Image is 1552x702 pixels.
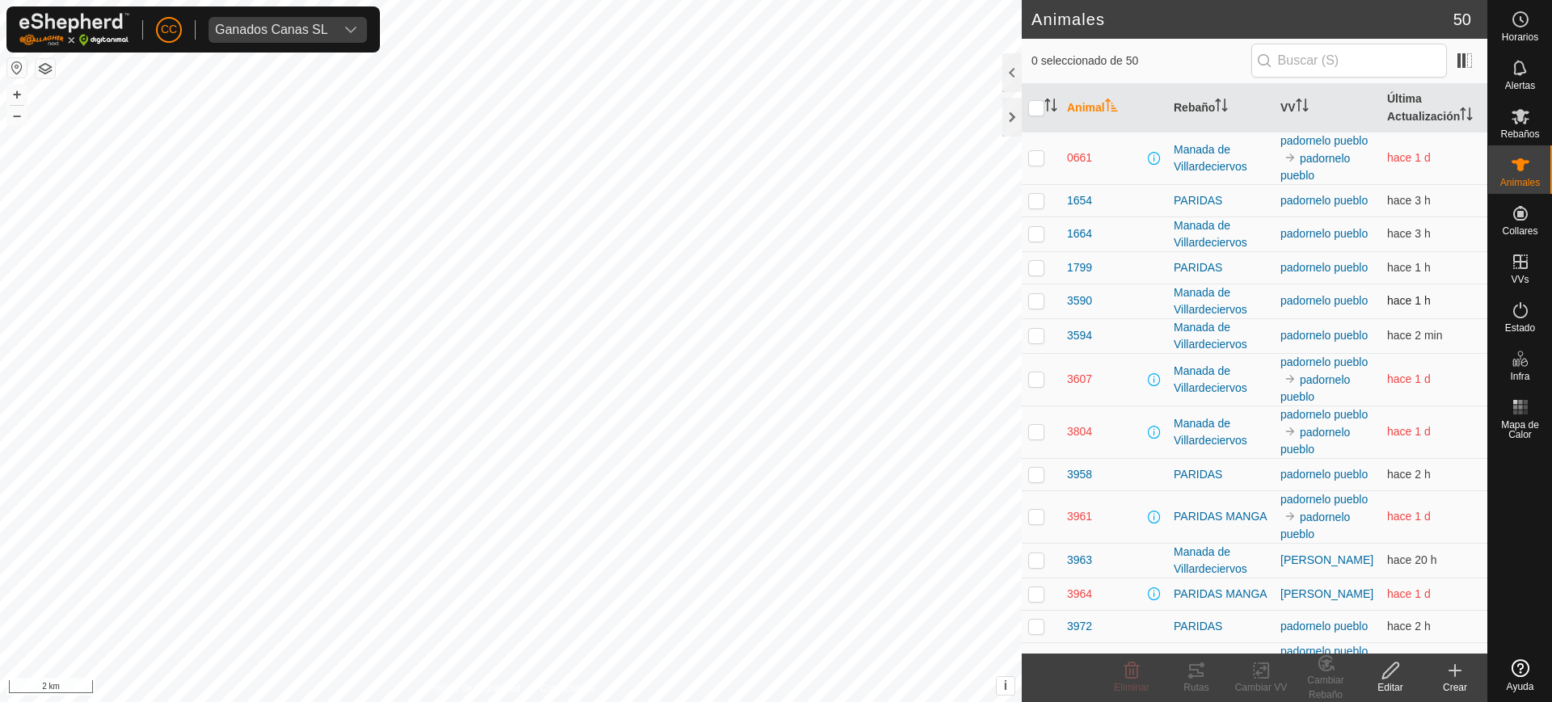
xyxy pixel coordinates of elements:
a: padornelo pueblo [1280,620,1368,633]
p-sorticon: Activar para ordenar [1105,101,1118,114]
button: Capas del Mapa [36,59,55,78]
a: padornelo pueblo [1280,294,1368,307]
a: padornelo pueblo [1280,511,1350,540]
span: 50 [1453,7,1471,32]
span: 1799 [1067,259,1092,276]
th: Última Actualización [1381,84,1487,132]
div: Crear [1423,680,1487,695]
span: 4 sept 2025, 10:27 [1387,468,1431,481]
span: 4 sept 2025, 9:37 [1387,227,1431,240]
div: Manada de Villardeciervos [1174,363,1267,397]
th: Animal [1061,84,1167,132]
div: Manada de Villardeciervos [1174,652,1267,686]
button: – [7,106,27,125]
span: Animales [1500,178,1540,187]
a: padornelo pueblo [1280,426,1350,456]
span: 3958 [1067,466,1092,483]
div: Ganados Canas SL [215,23,328,36]
img: hasta [1284,510,1297,523]
span: 0 seleccionado de 50 [1031,53,1251,69]
div: Editar [1358,680,1423,695]
div: PARIDAS [1174,192,1267,209]
p-sorticon: Activar para ordenar [1296,101,1309,114]
span: 3607 [1067,371,1092,388]
span: 4 sept 2025, 11:27 [1387,294,1431,307]
span: 4 sept 2025, 13:07 [1387,329,1442,342]
button: Restablecer Mapa [7,58,27,78]
span: 3964 [1067,586,1092,603]
span: 4 sept 2025, 10:47 [1387,620,1431,633]
span: 4 sept 2025, 11:38 [1387,261,1431,274]
span: Mapa de Calor [1492,420,1548,439]
span: Infra [1510,372,1529,381]
span: Estado [1505,323,1535,333]
span: 1664 [1067,225,1092,242]
span: 3590 [1067,292,1092,309]
a: padornelo pueblo [1280,134,1368,147]
h2: Animales [1031,10,1453,29]
button: + [7,85,27,104]
span: 3594 [1067,327,1092,344]
span: 2 sept 2025, 20:17 [1387,372,1431,385]
p-sorticon: Activar para ordenar [1215,101,1228,114]
div: Rutas [1164,680,1229,695]
span: Ayuda [1507,682,1534,691]
div: Manada de Villardeciervos [1174,544,1267,578]
span: 3963 [1067,552,1092,569]
span: i [1004,679,1007,692]
span: CC [161,21,177,38]
span: 2 sept 2025, 18:47 [1387,425,1431,438]
div: PARIDAS [1174,466,1267,483]
span: 2 sept 2025, 18:47 [1387,510,1431,523]
span: 3 sept 2025, 12:37 [1387,587,1431,600]
a: [PERSON_NAME] [1280,553,1373,566]
div: Manada de Villardeciervos [1174,141,1267,175]
span: Rebaños [1500,129,1539,139]
div: Manada de Villardeciervos [1174,415,1267,449]
span: Alertas [1505,81,1535,90]
img: hasta [1284,425,1297,438]
a: padornelo pueblo [1280,408,1368,421]
span: 0661 [1067,149,1092,166]
div: Manada de Villardeciervos [1174,217,1267,251]
div: Manada de Villardeciervos [1174,284,1267,318]
span: 3 sept 2025, 8:37 [1387,151,1431,164]
a: padornelo pueblo [1280,468,1368,481]
a: padornelo pueblo [1280,194,1368,207]
span: 4 sept 2025, 9:57 [1387,194,1431,207]
span: VVs [1511,275,1529,284]
div: PARIDAS MANGA [1174,586,1267,603]
img: Logo Gallagher [19,13,129,46]
div: PARIDAS MANGA [1174,508,1267,525]
a: Ayuda [1488,653,1552,698]
span: Horarios [1502,32,1538,42]
a: padornelo pueblo [1280,373,1350,403]
span: 3 sept 2025, 16:57 [1387,553,1437,566]
a: padornelo pueblo [1280,152,1350,182]
span: 3972 [1067,618,1092,635]
th: Rebaño [1167,84,1274,132]
div: dropdown trigger [335,17,367,43]
a: padornelo pueblo [1280,261,1368,274]
a: padornelo pueblo [1280,227,1368,240]
div: Cambiar Rebaño [1293,673,1358,702]
a: padornelo pueblo [1280,493,1368,506]
span: 3961 [1067,508,1092,525]
span: Eliminar [1114,682,1149,693]
div: Cambiar VV [1229,680,1293,695]
p-sorticon: Activar para ordenar [1460,110,1473,123]
th: VV [1274,84,1381,132]
a: padornelo pueblo [1280,329,1368,342]
span: 1654 [1067,192,1092,209]
button: i [997,677,1014,695]
span: 3804 [1067,423,1092,440]
a: Contáctenos [540,681,594,696]
a: Política de Privacidad [428,681,521,696]
div: Manada de Villardeciervos [1174,319,1267,353]
img: hasta [1284,151,1297,164]
img: hasta [1284,372,1297,385]
p-sorticon: Activar para ordenar [1044,101,1057,114]
a: [PERSON_NAME] [1280,587,1373,600]
span: Collares [1502,226,1537,236]
div: PARIDAS [1174,618,1267,635]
